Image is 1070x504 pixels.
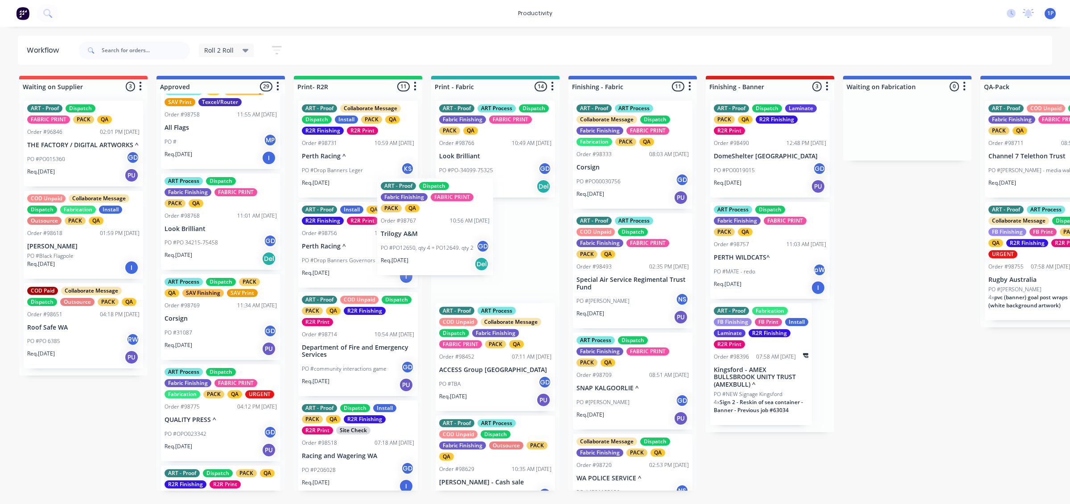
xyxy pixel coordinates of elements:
span: 1P [1047,9,1054,17]
div: Workflow [27,45,63,56]
span: Roll 2 Roll [204,45,234,55]
img: Factory [16,7,29,20]
div: productivity [514,7,557,20]
input: Search for orders... [102,41,190,59]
